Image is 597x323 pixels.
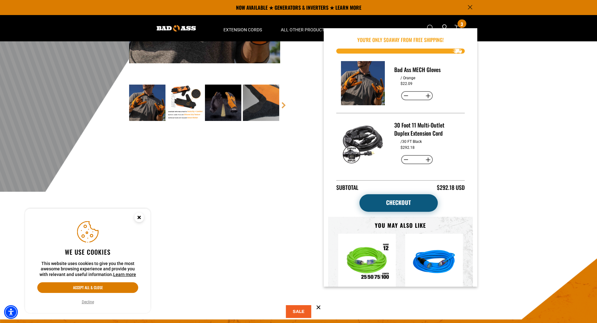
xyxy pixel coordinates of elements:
summary: Extension Cords [214,15,271,41]
img: Outdoor Single Lighted Extension Cord [343,239,391,286]
button: Decline [80,299,96,305]
img: orange [341,61,385,105]
h3: 30 Foot 11 Multi-Outlet Duplex Extension Cord [394,121,460,137]
span: 3 [461,22,463,26]
div: Accessibility Menu [4,305,18,319]
h3: Bad Ass MECH Gloves [394,65,460,74]
summary: Apparel [336,15,374,41]
button: Close this option [128,209,150,228]
dd: / Orange [401,76,415,80]
div: Item added to your cart [324,28,477,287]
p: You're Only $ away from free shipping! [336,36,465,44]
dd: /30 FT Black [401,139,422,144]
a: cart [359,194,438,212]
summary: All Other Products [271,15,336,41]
summary: Search [426,23,436,33]
span: 0 [386,36,389,44]
dd: $292.18 [401,145,415,150]
span: Apparel [346,27,364,33]
a: Open this option [439,15,449,41]
aside: Cookie Consent [25,209,150,313]
p: This website uses cookies to give you the most awesome browsing experience and provide you with r... [37,261,138,278]
dd: $22.09 [401,81,412,86]
input: Quantity for 30 Foot 11 Multi-Outlet Duplex Extension Cord [411,154,423,165]
h3: You may also like [338,222,463,229]
img: orange [167,85,203,121]
button: Accept all & close [37,282,138,293]
img: orange [129,85,165,121]
a: Next [280,102,287,108]
img: Bad Ass Extension Cords [157,25,196,32]
span: All Other Products [281,27,327,33]
span: Extension Cords [223,27,262,33]
img: orange [243,85,279,121]
img: black [341,121,385,165]
div: $292.18 USD [437,183,465,192]
input: Quantity for Bad Ass MECH Gloves [411,91,423,101]
img: orange [205,85,241,121]
div: Subtotal [336,183,359,192]
a: This website uses cookies to give you the most awesome browsing experience and provide you with r... [113,272,136,277]
img: blue [410,239,458,286]
h2: We use cookies [37,248,138,256]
